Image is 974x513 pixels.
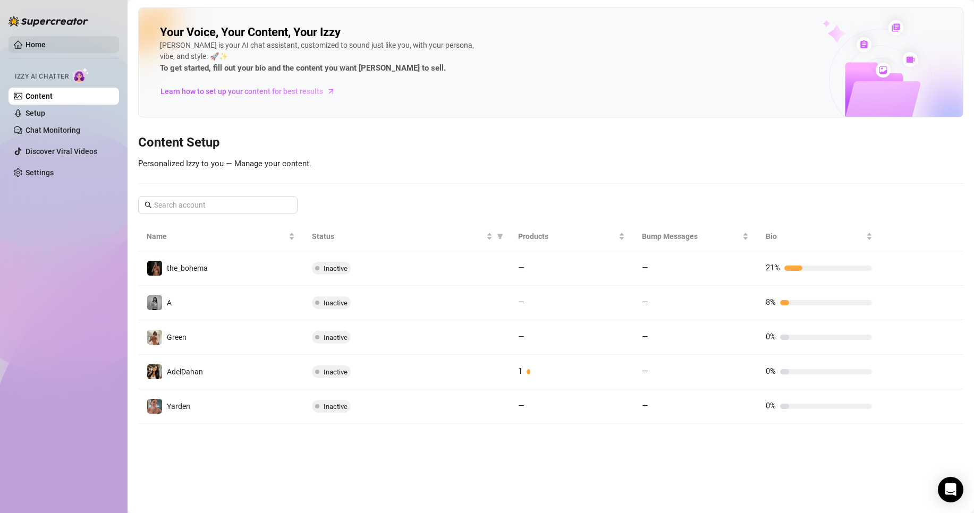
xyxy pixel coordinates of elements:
[633,222,757,251] th: Bump Messages
[766,366,776,376] span: 0%
[766,230,864,242] span: Bio
[495,228,505,244] span: filter
[73,67,89,83] img: AI Chatter
[167,333,187,341] span: Green
[154,199,283,211] input: Search account
[145,201,152,209] span: search
[9,16,88,27] img: logo-BBDzfeDw.svg
[303,222,510,251] th: Status
[147,230,286,242] span: Name
[324,334,348,341] span: Inactive
[160,63,446,73] strong: To get started, fill out your bio and the content you want [PERSON_NAME] to sell.
[312,230,484,242] span: Status
[167,298,172,307] span: A
[326,86,336,97] span: arrow-right
[324,403,348,411] span: Inactive
[147,261,162,276] img: the_bohema
[510,222,633,251] th: Products
[160,25,341,40] h2: Your Voice, Your Content, Your Izzy
[147,399,162,414] img: Yarden
[160,83,343,100] a: Learn how to set up your content for best results
[518,230,616,242] span: Products
[766,332,776,341] span: 0%
[15,72,69,82] span: Izzy AI Chatter
[138,134,963,151] h3: Content Setup
[518,401,524,411] span: —
[26,92,53,100] a: Content
[518,366,522,376] span: 1
[160,85,323,97] span: Learn how to set up your content for best results
[167,367,203,376] span: AdelDahan
[766,401,776,411] span: 0%
[26,147,97,156] a: Discover Viral Videos
[167,402,190,411] span: Yarden
[26,40,46,49] a: Home
[138,159,311,168] span: Personalized Izzy to you — Manage your content.
[26,109,45,117] a: Setup
[518,332,524,341] span: —
[167,264,208,272] span: the_bohema
[766,297,776,307] span: 8%
[26,126,80,134] a: Chat Monitoring
[798,8,963,117] img: ai-chatter-content-library-cLFOSyPT.png
[147,364,162,379] img: AdelDahan
[324,264,348,272] span: Inactive
[160,40,479,75] div: [PERSON_NAME] is your AI chat assistant, customized to sound just like you, with your persona, vi...
[324,368,348,376] span: Inactive
[642,332,648,341] span: —
[147,295,162,310] img: A
[518,263,524,272] span: —
[138,222,303,251] th: Name
[642,366,648,376] span: —
[497,233,503,240] span: filter
[642,230,740,242] span: Bump Messages
[642,401,648,411] span: —
[642,297,648,307] span: —
[26,168,54,177] a: Settings
[642,263,648,272] span: —
[766,263,780,272] span: 21%
[938,477,963,502] div: Open Intercom Messenger
[518,297,524,307] span: —
[147,330,162,345] img: Green
[757,222,881,251] th: Bio
[324,299,348,307] span: Inactive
